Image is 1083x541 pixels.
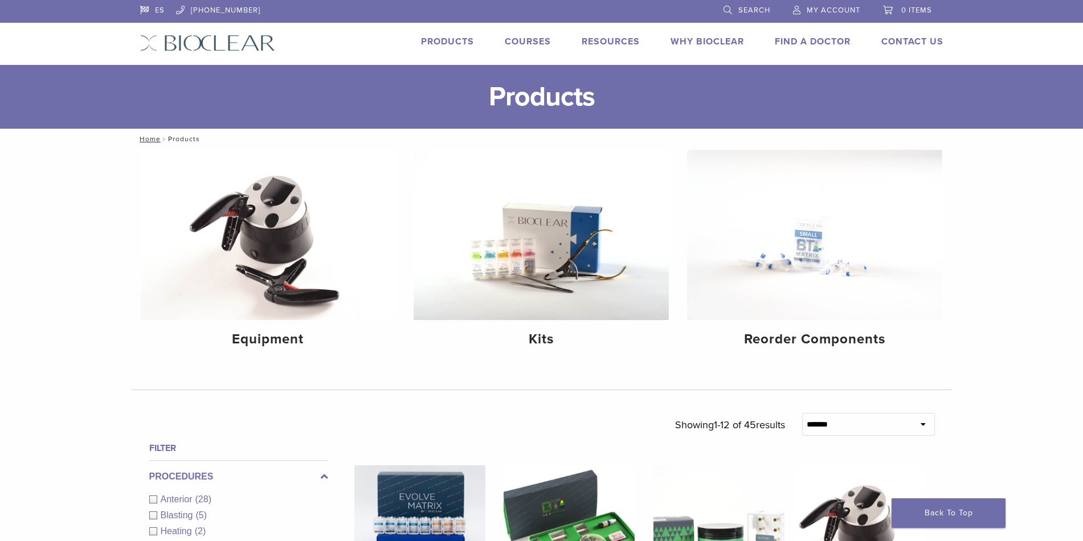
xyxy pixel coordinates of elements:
span: (2) [195,526,206,536]
span: Anterior [161,494,195,504]
h4: Equipment [150,329,387,350]
a: Find A Doctor [775,36,851,47]
span: Search [738,6,770,15]
h4: Reorder Components [696,329,933,350]
span: (5) [195,510,207,520]
a: Resources [582,36,640,47]
nav: Products [132,129,952,149]
a: Kits [414,150,669,357]
span: 0 items [901,6,932,15]
span: My Account [807,6,860,15]
a: Courses [505,36,551,47]
img: Reorder Components [687,150,942,320]
a: Reorder Components [687,150,942,357]
a: Contact Us [881,36,943,47]
img: Bioclear [140,35,275,51]
img: Equipment [141,150,396,320]
a: Home [136,135,161,143]
p: Showing results [675,413,785,437]
span: 1-12 of 45 [714,419,756,431]
a: Products [421,36,474,47]
img: Kits [414,150,669,320]
label: Procedures [149,470,328,483]
a: Equipment [141,150,396,357]
h4: Kits [423,329,660,350]
a: Back To Top [892,498,1006,528]
span: (28) [195,494,211,504]
span: / [161,136,168,142]
a: Why Bioclear [671,36,744,47]
h4: Filter [149,441,328,455]
span: Blasting [161,510,196,520]
span: Heating [161,526,195,536]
